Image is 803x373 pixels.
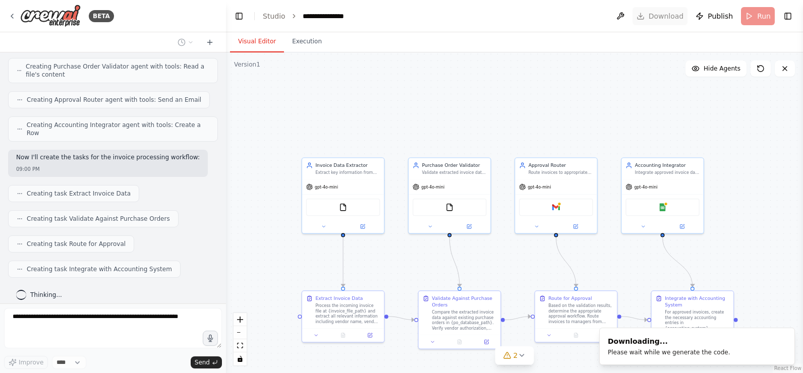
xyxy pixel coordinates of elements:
[529,162,593,168] div: Approval Router
[315,295,363,301] div: Extract Invoice Data
[621,157,704,234] div: Accounting IntegratorIntegrate approved invoice data with accounting software by creating journal...
[514,157,598,234] div: Approval RouterRoute invoices to appropriate managers for approval based on amount thresholds, de...
[408,157,491,234] div: Purchase Order ValidatorValidate extracted invoice data against existing purchase orders, checkin...
[608,336,730,346] div: Downloading...
[528,184,551,190] span: gpt-4o-mini
[315,170,380,175] div: Extract key information from incoming invoices including vendor details, invoice number, amount, ...
[20,5,81,27] img: Logo
[234,339,247,352] button: fit view
[174,36,198,48] button: Switch to previous chat
[553,237,580,287] g: Edge from 4847d1be-1c76-4735-8e8b-ca0aa238b086 to a76f9dc8-e267-4b23-8b82-cbab8a621722
[529,170,593,175] div: Route invoices to appropriate managers for approval based on amount thresholds, department budget...
[665,295,729,308] div: Integrate with Accounting System
[552,203,560,211] img: Gmail
[263,11,353,21] nav: breadcrumb
[445,338,474,346] button: No output available
[27,121,209,137] span: Creating Accounting Integrator agent with tools: Create a Row
[781,9,795,23] button: Show right sidebar
[665,309,729,331] div: For approved invoices, create the necessary accounting entries in {accounting_system}. Generate j...
[339,203,347,211] img: FileReadTool
[302,290,385,343] div: Extract Invoice DataProcess the incoming invoice file at {invoice_file_path} and extract all rele...
[26,63,209,79] span: Creating Purchase Order Validator agent with tools: Read a file's content
[548,303,613,324] div: Based on the validation results, determine the appropriate approval workflow. Route invoices to m...
[315,162,380,168] div: Invoice Data Extractor
[195,358,210,366] span: Send
[89,10,114,22] div: BETA
[234,326,247,339] button: zoom out
[432,295,496,308] div: Validate Against Purchase Orders
[432,309,496,331] div: Compare the extracted invoice data against existing purchase orders in {po_database_path}. Verify...
[302,157,385,234] div: Invoice Data ExtractorExtract key information from incoming invoices including vendor details, in...
[16,165,200,173] div: 09:00 PM
[548,295,592,301] div: Route for Approval
[418,290,501,349] div: Validate Against Purchase OrdersCompare the extracted invoice data against existing purchase orde...
[450,223,488,231] button: Open in side panel
[230,31,284,52] button: Visual Editor
[621,313,647,323] g: Edge from a76f9dc8-e267-4b23-8b82-cbab8a621722 to 5f72749b-d96f-4122-80e1-882c4cfb9350
[30,291,62,299] span: Thinking...
[27,215,170,223] span: Creating task Validate Against Purchase Orders
[329,331,357,339] button: No output available
[505,313,531,323] g: Edge from 4bfb4097-747c-4bd1-8efc-bc693f4b8781 to a76f9dc8-e267-4b23-8b82-cbab8a621722
[232,9,246,23] button: Hide left sidebar
[27,190,131,198] span: Creating task Extract Invoice Data
[359,331,381,339] button: Open in side panel
[284,31,330,52] button: Execution
[513,350,518,360] span: 2
[634,184,657,190] span: gpt-4o-mini
[19,358,43,366] span: Improve
[659,237,696,287] g: Edge from 7c475cbb-2b43-43ea-9738-cd1cb8d1c283 to 5f72749b-d96f-4122-80e1-882c4cfb9350
[535,290,618,343] div: Route for ApprovalBased on the validation results, determine the appropriate approval workflow. R...
[234,60,260,69] div: Version 1
[388,313,414,323] g: Edge from f0204a9d-c1d0-4b9c-bb14-1f7c87a14779 to 4bfb4097-747c-4bd1-8efc-bc693f4b8781
[202,36,218,48] button: Start a new chat
[27,265,172,273] span: Creating task Integrate with Accounting System
[446,237,463,287] g: Edge from ee530dcc-9c62-4257-b14e-9611a3161ec7 to 4bfb4097-747c-4bd1-8efc-bc693f4b8781
[495,346,534,365] button: 2
[608,348,730,356] div: Please wait while we generate the code.
[234,352,247,365] button: toggle interactivity
[263,12,285,20] a: Studio
[685,60,747,77] button: Hide Agents
[651,290,734,349] div: Integrate with Accounting SystemFor approved invoices, create the necessary accounting entries in...
[343,223,381,231] button: Open in side panel
[663,223,701,231] button: Open in side panel
[234,313,247,365] div: React Flow controls
[562,331,590,339] button: No output available
[4,356,48,369] button: Improve
[704,65,740,73] span: Hide Agents
[475,338,498,346] button: Open in side panel
[203,331,218,346] button: Click to speak your automation idea
[635,170,700,175] div: Integrate approved invoice data with accounting software by creating journal entries, updating ac...
[315,184,338,190] span: gpt-4o-mini
[421,184,444,190] span: gpt-4o-mini
[445,203,453,211] img: FileReadTool
[635,162,700,168] div: Accounting Integrator
[692,7,737,25] button: Publish
[27,240,126,248] span: Creating task Route for Approval
[659,203,667,211] img: Google Sheets
[191,356,222,368] button: Send
[422,162,487,168] div: Purchase Order Validator
[340,237,347,287] g: Edge from 54632f82-0d66-4484-bb36-5a372468a1b7 to f0204a9d-c1d0-4b9c-bb14-1f7c87a14779
[234,313,247,326] button: zoom in
[708,11,733,21] span: Publish
[422,170,487,175] div: Validate extracted invoice data against existing purchase orders, checking for discrepancies in a...
[16,154,200,162] p: Now I'll create the tasks for the invoice processing workflow:
[557,223,595,231] button: Open in side panel
[27,96,201,104] span: Creating Approval Router agent with tools: Send an Email
[315,303,380,324] div: Process the incoming invoice file at {invoice_file_path} and extract all relevant information inc...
